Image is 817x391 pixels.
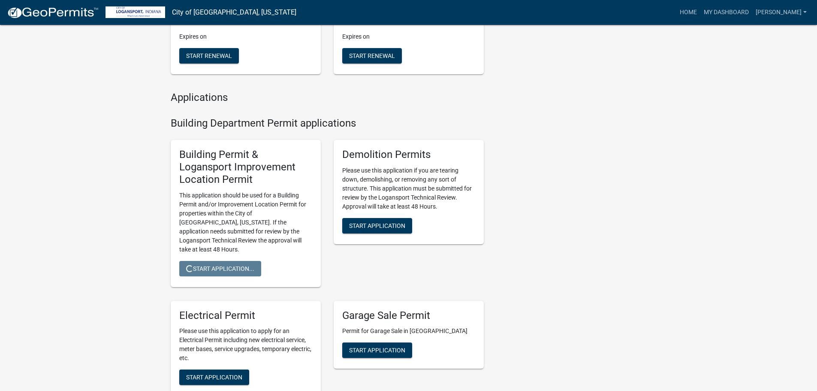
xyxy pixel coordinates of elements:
a: City of [GEOGRAPHIC_DATA], [US_STATE] [172,5,296,20]
a: [PERSON_NAME] [752,4,810,21]
h5: Electrical Permit [179,309,312,322]
button: Start Renewal [179,48,239,64]
span: Start Renewal [349,52,395,59]
span: Start Application... [186,265,254,272]
span: Start Application [186,374,242,381]
button: Start Application... [179,261,261,276]
p: Expires on [342,32,475,41]
p: Please use this application to apply for an Electrical Permit including new electrical service, m... [179,327,312,363]
span: Start Application [349,222,405,229]
p: Please use this application if you are tearing down, demolishing, or removing any sort of structu... [342,166,475,211]
h5: Building Permit & Logansport Improvement Location Permit [179,149,312,185]
button: Start Renewal [342,48,402,64]
button: Start Application [179,370,249,385]
span: Start Application [349,347,405,354]
p: This application should be used for a Building Permit and/or Improvement Location Permit for prop... [179,191,312,254]
p: Expires on [179,32,312,41]
h4: Applications [171,91,484,104]
button: Start Application [342,218,412,233]
img: City of Logansport, Indiana [106,6,165,18]
h5: Garage Sale Permit [342,309,475,322]
span: Start Renewal [186,52,232,59]
a: Home [676,4,700,21]
p: Permit for Garage Sale in [GEOGRAPHIC_DATA] [342,327,475,336]
h5: Demolition Permits [342,149,475,161]
button: Start Application [342,343,412,358]
h4: Building Department Permit applications [171,117,484,130]
a: My Dashboard [700,4,752,21]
